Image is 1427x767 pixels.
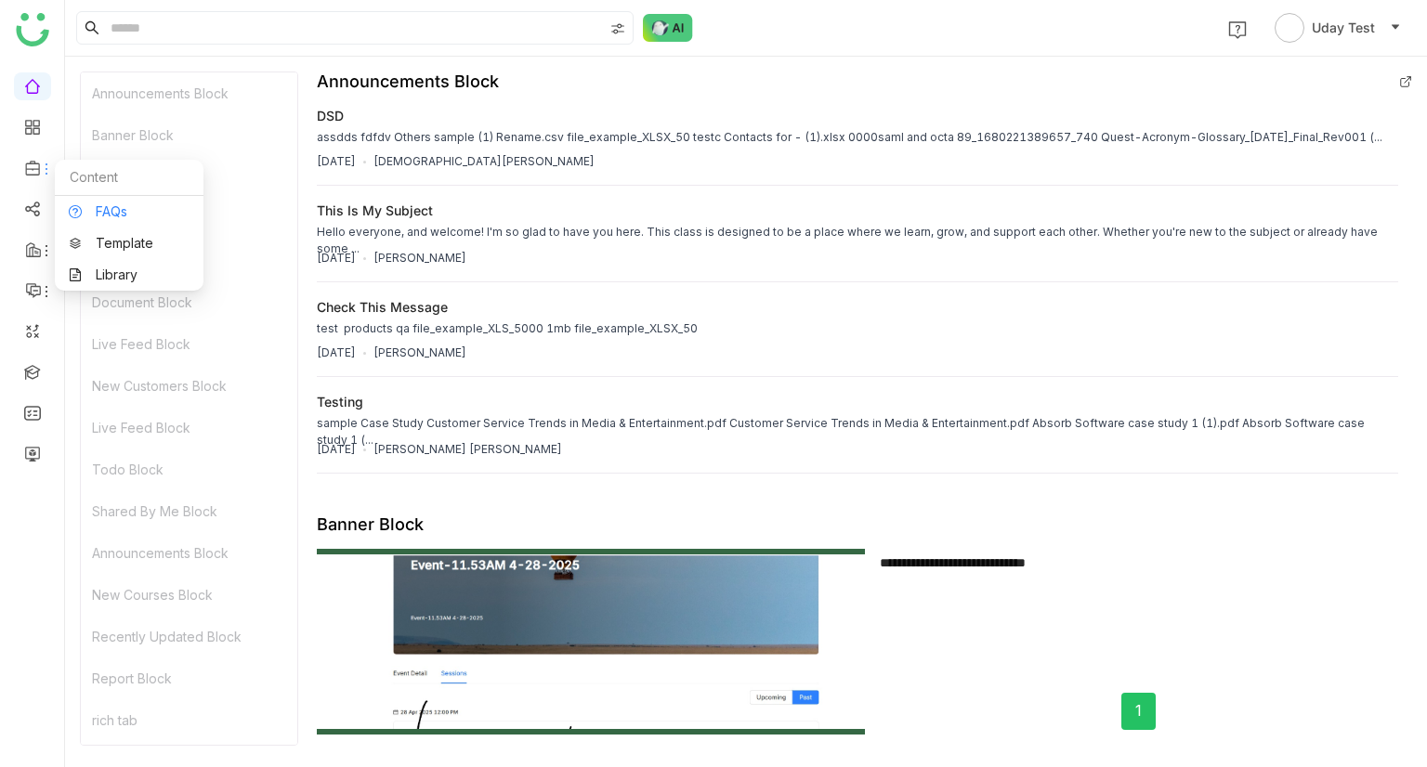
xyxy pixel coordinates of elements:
[317,514,424,534] div: Banner Block
[317,106,344,125] div: DSD
[373,250,466,266] div: [PERSON_NAME]
[317,554,864,728] img: 68d3900f46f56c15aefd99fc
[317,392,363,411] div: testing
[317,415,1398,448] div: sample Case Study Customer Service Trends in Media & Entertainment.pdf Customer Service Trends in...
[81,448,297,490] div: Todo Block
[1271,13,1405,43] button: Uday Test
[81,657,297,699] div: Report Block
[373,153,595,170] div: [DEMOGRAPHIC_DATA][PERSON_NAME]
[81,699,297,741] div: rich tab
[16,13,49,46] img: logo
[317,250,356,266] div: [DATE]
[81,490,297,532] div: Shared By Me Block
[317,441,356,458] div: [DATE]
[55,160,203,196] div: Content
[69,205,190,218] a: FAQs
[317,153,356,170] div: [DATE]
[317,320,698,337] div: test products qa file_example_XLS_5000 1mb file_example_XLSX_50
[81,574,297,616] div: New Courses Block
[81,365,297,407] div: New Customers Block
[81,114,297,156] div: Banner Block
[1312,18,1375,38] span: Uday Test
[317,201,433,220] div: This is my Subject
[643,14,693,42] img: ask-buddy-normal.svg
[317,297,448,317] div: check this message
[317,344,356,361] div: [DATE]
[373,441,562,458] div: [PERSON_NAME] [PERSON_NAME]
[317,129,1382,146] div: assdds fdfdv Others sample (1) Rename.csv file_example_XLSX_50 testc Contacts for - (1).xlsx 0000...
[81,407,297,448] div: Live Feed Block
[610,21,625,36] img: search-type.svg
[373,344,466,361] div: [PERSON_NAME]
[81,616,297,657] div: Recently Updated Block
[1135,699,1142,722] span: 1
[69,268,190,281] a: Library
[1275,13,1304,43] img: avatar
[69,237,190,250] a: Template
[81,281,297,323] div: Document Block
[81,532,297,574] div: Announcements Block
[81,323,297,365] div: Live Feed Block
[1121,693,1156,730] button: 1
[317,71,499,91] div: Announcements Block
[81,72,297,114] div: Announcements Block
[1228,20,1247,39] img: help.svg
[317,224,1398,257] div: Hello everyone, and welcome! I'm so glad to have you here. This class is designed to be a place w...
